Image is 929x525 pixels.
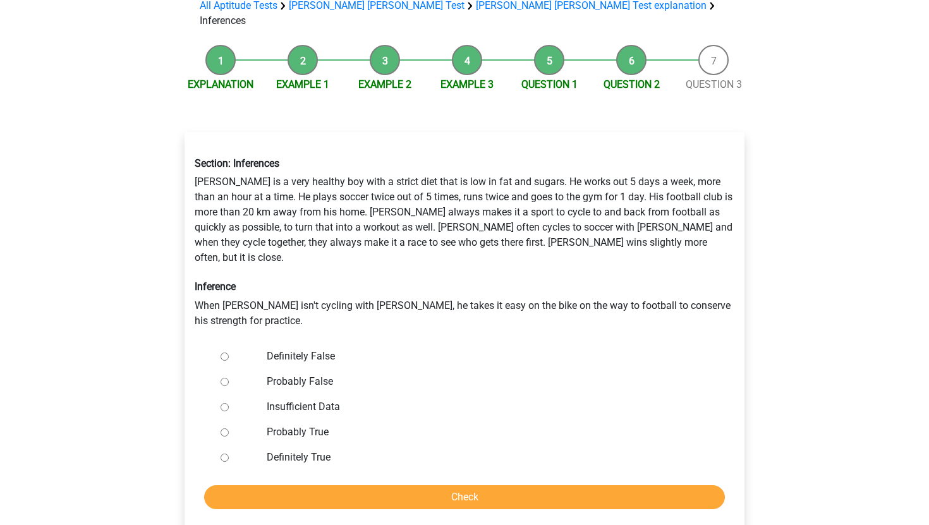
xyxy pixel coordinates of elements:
a: Example 1 [276,78,329,90]
a: Question 2 [604,78,660,90]
label: Definitely True [267,450,704,465]
input: Check [204,485,725,509]
div: [PERSON_NAME] is a very healthy boy with a strict diet that is low in fat and sugars. He works ou... [185,147,744,338]
label: Probably True [267,425,704,440]
a: Example 2 [358,78,411,90]
a: Explanation [188,78,253,90]
a: Question 3 [686,78,742,90]
label: Probably False [267,374,704,389]
label: Insufficient Data [267,399,704,414]
a: Example 3 [440,78,494,90]
label: Definitely False [267,349,704,364]
h6: Section: Inferences [195,157,734,169]
a: Question 1 [521,78,578,90]
h6: Inference [195,281,734,293]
